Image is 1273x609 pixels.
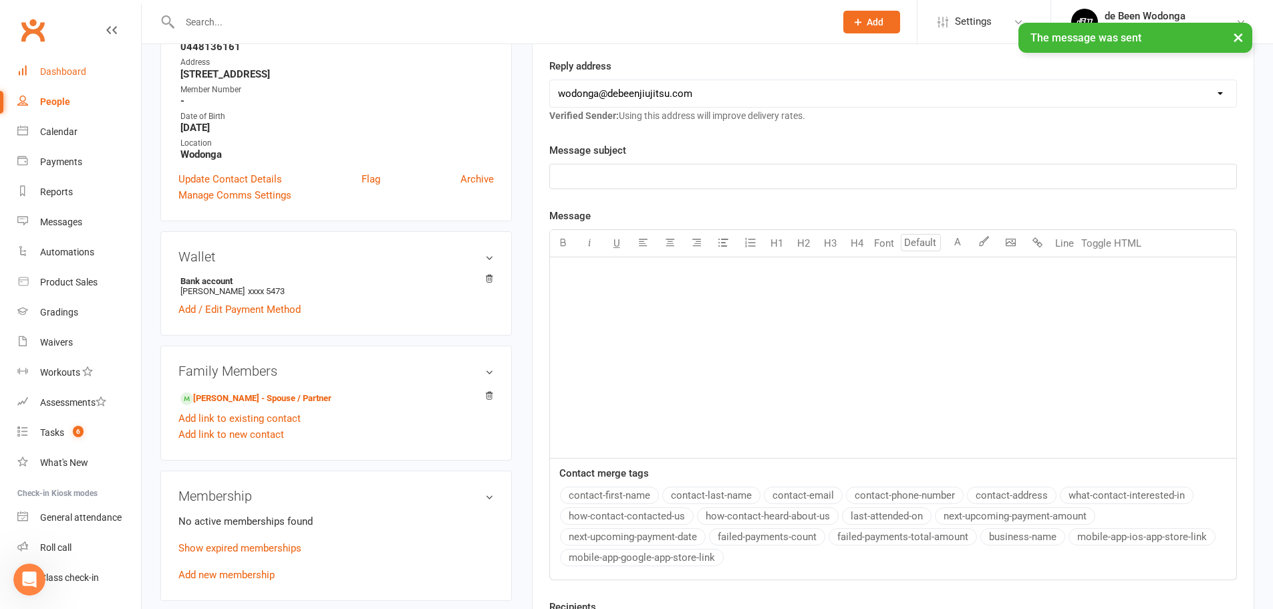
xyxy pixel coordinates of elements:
button: how-contact-contacted-us [560,507,694,525]
div: People [40,96,70,107]
strong: Wodonga [180,148,494,160]
h3: Family Members [178,364,494,378]
iframe: Intercom live chat [13,564,45,596]
a: Update Contact Details [178,171,282,187]
button: Start recording [85,438,96,449]
button: 5 [162,351,194,377]
button: 1 [35,351,67,377]
div: Calendar [40,126,78,137]
div: Dashboard [40,66,86,77]
button: contact-email [764,487,843,504]
a: Waivers [17,328,141,358]
div: Location [180,137,494,150]
div: de Been 100% [PERSON_NAME] [1105,22,1236,34]
button: mobile-app-google-app-store-link [560,549,724,566]
div: Jia says… [11,118,257,149]
div: < Not at all satisfied [35,332,194,346]
a: Archive [460,171,494,187]
button: Add [843,11,900,33]
strong: - [180,95,494,107]
button: Font [871,230,897,257]
div: Product Sales [40,277,98,287]
span: 1 [37,357,65,371]
button: how-contact-heard-about-us [697,507,839,525]
a: Product Sales [17,267,141,297]
div: Automations [40,247,94,257]
button: business-name [980,528,1065,545]
a: Show expired memberships [178,542,301,554]
button: last-attended-on [842,507,932,525]
button: Emoji picker [42,438,53,449]
div: Profile image for Jia [72,120,85,134]
div: Date of Birth [180,110,494,123]
a: Workouts [17,358,141,388]
span: Add [867,17,883,27]
h1: Jia [65,7,78,17]
div: One of our friendly team will be in touch as soon as possible.🙂​Please note that our response tim... [11,13,219,108]
div: Toby says… [11,254,257,455]
button: failed-payments-count [709,528,825,545]
div: Assessments [40,397,106,408]
strong: Bank account [180,276,487,286]
button: 4 [130,351,162,377]
a: Tasks 6 [17,418,141,448]
span: 5 [164,357,192,371]
button: U [603,230,630,257]
a: Reports [17,177,141,207]
a: Manage Comms Settings [178,187,291,203]
div: The message was sent [1018,23,1252,53]
strong: Verified Sender: [549,110,619,121]
input: Search... [176,13,826,31]
a: Roll call [17,533,141,563]
button: × [1226,23,1250,51]
span: xxxx 5473 [248,286,285,296]
a: Messages [17,207,141,237]
div: Workouts [40,367,80,378]
p: No active memberships found [178,513,494,529]
div: One of our friendly team will be in touch as soon as possible.🙂 ​ Please note that our response t... [21,21,208,100]
a: General attendance kiosk mode [17,503,141,533]
span: Settings [955,7,992,37]
b: Jia [89,122,100,132]
label: Message [549,208,591,224]
div: Waivers [40,337,73,348]
div: Address [180,56,494,69]
a: Add / Edit Payment Method [178,301,301,318]
div: Completely satisfied > [35,382,194,396]
div: Gradings [40,307,78,318]
span: U [613,237,620,249]
div: Reports [40,187,73,197]
button: A [944,230,971,257]
div: joined the conversation [89,121,195,133]
div: Payments [40,156,82,167]
button: 3 [99,351,130,377]
a: Payments [17,147,141,177]
div: Jia says… [11,149,257,255]
label: Message subject [549,142,626,158]
a: Flag [362,171,380,187]
span: 6 [73,426,84,437]
img: thumb_image1710905826.png [1071,9,1098,35]
a: Add link to existing contact [178,410,301,427]
a: Add new membership [178,569,275,581]
a: Class kiosk mode [17,563,141,593]
a: [PERSON_NAME] - Spouse / Partner [180,392,331,406]
a: What's New [17,448,141,478]
div: Close [235,5,259,29]
div: Class check-in [40,572,99,583]
div: Hi [PERSON_NAME], the payment in March for $1718.40 is for your annual Established subscription p... [21,157,208,236]
button: Line [1051,230,1078,257]
button: contact-phone-number [846,487,964,504]
input: Default [901,234,941,251]
button: H3 [817,230,844,257]
textarea: Message… [11,410,256,433]
button: Upload attachment [21,438,31,449]
div: Hi [PERSON_NAME], the payment in March for $1718.40 is for your annual Established subscription p... [11,149,219,244]
button: H1 [764,230,791,257]
li: [PERSON_NAME] [178,274,494,298]
label: Reply address [549,58,611,74]
a: Gradings [17,297,141,328]
button: next-upcoming-payment-date [560,528,706,545]
button: go back [9,5,34,31]
button: Send a message… [229,433,251,454]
